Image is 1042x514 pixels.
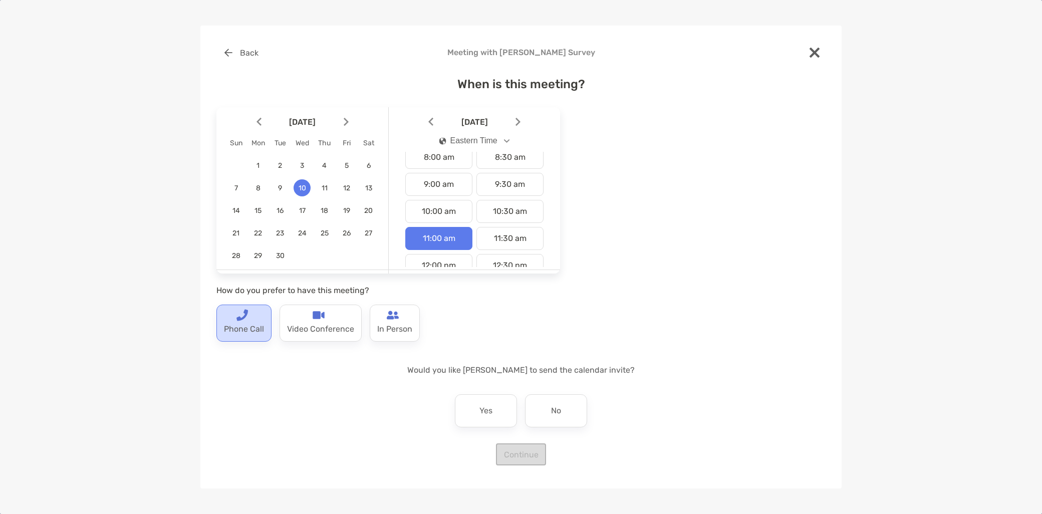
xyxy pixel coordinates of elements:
div: Sat [358,139,380,147]
img: close modal [810,48,820,58]
span: 17 [294,206,311,215]
p: Video Conference [287,321,354,337]
img: Arrow icon [256,118,262,126]
span: 9 [272,184,289,192]
img: type-call [236,309,248,321]
div: 9:30 am [476,173,544,196]
img: type-call [387,309,399,321]
div: Eastern Time [439,136,497,145]
div: Tue [269,139,291,147]
div: Thu [314,139,336,147]
button: iconEastern Time [431,129,518,152]
p: Yes [479,403,492,419]
div: 12:30 pm [476,254,544,277]
span: [DATE] [435,117,513,127]
p: How do you prefer to have this meeting? [216,284,560,297]
span: 27 [360,229,377,237]
span: 5 [338,161,355,170]
p: No [551,403,561,419]
span: 21 [227,229,244,237]
div: 8:30 am [476,146,544,169]
div: 11:00 am [405,227,472,250]
span: 16 [272,206,289,215]
span: 14 [227,206,244,215]
span: 18 [316,206,333,215]
img: icon [439,137,446,145]
img: button icon [224,49,232,57]
div: 10:30 am [476,200,544,223]
span: 24 [294,229,311,237]
span: 4 [316,161,333,170]
span: 15 [249,206,267,215]
h4: Meeting with [PERSON_NAME] Survey [216,48,826,57]
div: Wed [291,139,313,147]
span: 8 [249,184,267,192]
span: 12 [338,184,355,192]
span: 26 [338,229,355,237]
span: 6 [360,161,377,170]
div: Fri [336,139,358,147]
span: 2 [272,161,289,170]
img: Arrow icon [428,118,433,126]
div: Mon [247,139,269,147]
img: Open dropdown arrow [504,139,510,143]
p: Would you like [PERSON_NAME] to send the calendar invite? [216,364,826,376]
span: 13 [360,184,377,192]
span: 7 [227,184,244,192]
span: [DATE] [264,117,342,127]
div: 8:00 am [405,146,472,169]
span: 29 [249,251,267,260]
div: 11:30 am [476,227,544,250]
span: 22 [249,229,267,237]
span: 20 [360,206,377,215]
p: In Person [377,321,412,337]
button: Back [216,42,266,64]
img: Arrow icon [515,118,520,126]
span: 11 [316,184,333,192]
div: Sun [225,139,247,147]
span: 1 [249,161,267,170]
img: Arrow icon [344,118,349,126]
img: type-call [313,309,325,321]
span: 23 [272,229,289,237]
span: 30 [272,251,289,260]
span: 28 [227,251,244,260]
h4: When is this meeting? [216,77,826,91]
span: 25 [316,229,333,237]
span: 19 [338,206,355,215]
p: Phone Call [224,321,264,337]
span: 3 [294,161,311,170]
div: 12:00 pm [405,254,472,277]
span: 10 [294,184,311,192]
div: 9:00 am [405,173,472,196]
div: 10:00 am [405,200,472,223]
